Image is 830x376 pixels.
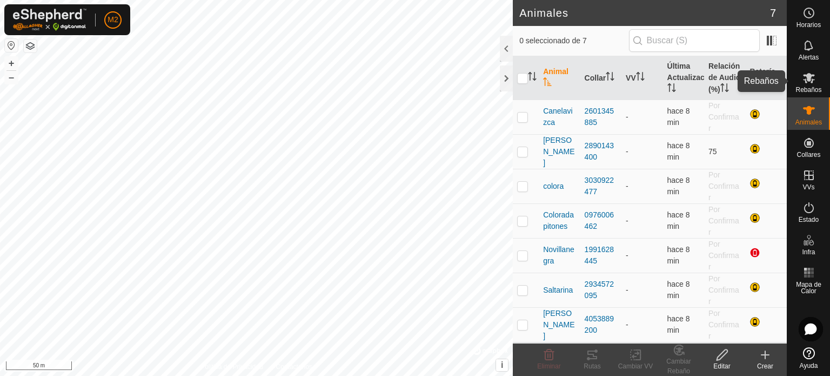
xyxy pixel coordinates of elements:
[580,56,621,100] th: Collar
[626,286,628,294] app-display-virtual-paddock-transition: -
[626,113,628,121] app-display-virtual-paddock-transition: -
[585,175,617,197] div: 3030922477
[708,101,739,133] span: Por Confirmar
[626,147,628,156] app-display-virtual-paddock-transition: -
[543,105,575,128] span: Canelavizca
[708,205,739,236] span: Por Confirmar
[799,216,819,223] span: Estado
[800,362,818,369] span: Ayuda
[667,107,690,127] span: 14 ago 2025, 21:33
[626,216,628,225] app-display-virtual-paddock-transition: -
[543,209,575,232] span: Coloradapitones
[543,285,573,296] span: Saltarina
[704,56,745,100] th: Relación de Audio (%)
[787,343,830,373] a: Ayuda
[802,184,814,190] span: VVs
[606,74,614,82] p-sorticon: Activar para ordenar
[799,54,819,61] span: Alertas
[614,361,657,371] div: Cambiar VV
[708,240,739,271] span: Por Confirmar
[519,6,770,19] h2: Animales
[667,176,690,196] span: 14 ago 2025, 21:32
[537,362,560,370] span: Eliminar
[585,140,617,163] div: 2890143400
[585,209,617,232] div: 0976006462
[200,362,263,372] a: Política de Privacidad
[657,357,700,376] div: Cambiar Rebaño
[108,14,118,25] span: M2
[708,170,739,202] span: Por Confirmar
[543,135,575,169] span: [PERSON_NAME]
[571,361,614,371] div: Rutas
[663,56,704,100] th: Última Actualización
[667,280,690,300] span: 14 ago 2025, 21:32
[276,362,312,372] a: Contáctenos
[708,147,717,156] span: 75
[795,119,822,126] span: Animales
[626,182,628,190] app-display-virtual-paddock-transition: -
[636,74,645,82] p-sorticon: Activar para ordenar
[708,274,739,306] span: Por Confirmar
[543,308,575,342] span: [PERSON_NAME]
[626,320,628,329] app-display-virtual-paddock-transition: -
[5,71,18,84] button: –
[5,57,18,70] button: +
[629,29,760,52] input: Buscar (S)
[585,105,617,128] div: 2601345885
[708,309,739,340] span: Por Confirmar
[621,56,662,100] th: VV
[796,22,821,28] span: Horarios
[539,56,580,100] th: Animal
[519,35,628,47] span: 0 seleccionado de 7
[744,361,787,371] div: Crear
[585,313,617,336] div: 4053889200
[700,361,744,371] div: Editar
[802,249,815,255] span: Infra
[585,244,617,267] div: 1991628445
[626,251,628,260] app-display-virtual-paddock-transition: -
[790,281,827,294] span: Mapa de Calor
[543,181,564,192] span: colora
[24,39,37,52] button: Capas del Mapa
[501,360,503,370] span: i
[543,79,552,88] p-sorticon: Activar para ordenar
[496,359,508,371] button: i
[765,79,773,88] p-sorticon: Activar para ordenar
[5,39,18,52] button: Restablecer Mapa
[667,245,690,265] span: 14 ago 2025, 21:32
[667,85,676,94] p-sorticon: Activar para ordenar
[667,210,690,230] span: 14 ago 2025, 21:32
[745,56,787,100] th: Batería
[528,74,537,82] p-sorticon: Activar para ordenar
[585,279,617,301] div: 2934572095
[667,314,690,334] span: 14 ago 2025, 21:32
[770,5,776,21] span: 7
[795,87,821,93] span: Rebaños
[543,244,575,267] span: Novillanegra
[720,85,729,94] p-sorticon: Activar para ordenar
[667,141,690,161] span: 14 ago 2025, 21:32
[796,151,820,158] span: Collares
[13,9,86,31] img: Logo Gallagher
